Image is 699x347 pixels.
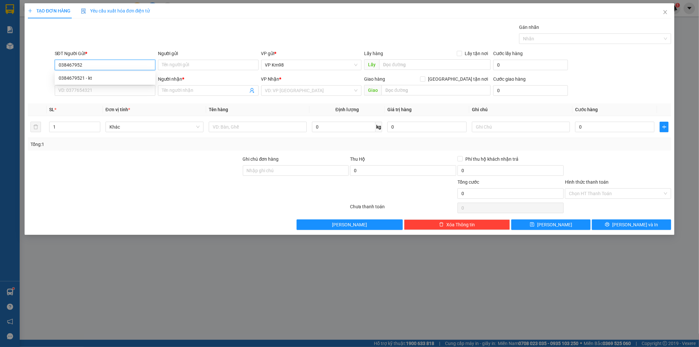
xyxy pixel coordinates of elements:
div: Người gửi [158,50,259,57]
span: TẠO ĐƠN HÀNG [28,8,70,13]
button: delete [30,122,41,132]
span: Phí thu hộ khách nhận trả [463,155,521,163]
span: Thu Hộ [350,156,365,162]
span: [GEOGRAPHIC_DATA] tận nơi [425,75,491,83]
div: SĐT Người Gửi [55,50,155,57]
input: Ghi Chú [472,122,570,132]
div: Chưa thanh toán [350,203,457,214]
span: VP Km98 [265,60,358,70]
input: VD: Bàn, Ghế [209,122,307,132]
img: icon [81,9,86,14]
input: Cước giao hàng [493,85,568,96]
span: Lấy tận nơi [462,50,491,57]
button: deleteXóa Thông tin [404,219,510,230]
span: [PERSON_NAME] [332,221,367,228]
span: save [530,222,534,227]
div: Người nhận [158,75,259,83]
span: [PERSON_NAME] và In [612,221,658,228]
th: Ghi chú [469,103,573,116]
span: user-add [249,88,255,93]
span: Tổng cước [457,179,479,185]
div: VP gửi [261,50,362,57]
span: Giao [364,85,381,95]
input: Cước lấy hàng [493,60,568,70]
button: printer[PERSON_NAME] và In [592,219,671,230]
span: Giá trị hàng [387,107,412,112]
span: [PERSON_NAME] [537,221,572,228]
span: Giao hàng [364,76,385,82]
span: plus [28,9,32,13]
button: Close [656,3,674,22]
label: Cước lấy hàng [493,51,523,56]
span: Tên hàng [209,107,228,112]
label: Cước giao hàng [493,76,526,82]
div: Tổng: 1 [30,141,270,148]
span: VP Nhận [261,76,280,82]
span: Yêu cầu xuất hóa đơn điện tử [81,8,150,13]
input: 0 [387,122,467,132]
button: save[PERSON_NAME] [511,219,591,230]
span: close [663,10,668,15]
label: Ghi chú đơn hàng [243,156,279,162]
div: 0384679521 - kt [59,74,151,82]
label: Hình thức thanh toán [565,179,609,185]
span: SL [49,107,54,112]
input: Dọc đường [379,59,491,70]
span: kg [376,122,382,132]
div: 0384679521 - kt [55,73,155,83]
span: plus [660,124,668,130]
span: Lấy [364,59,379,70]
label: Gán nhãn [519,25,539,30]
button: [PERSON_NAME] [297,219,403,230]
span: Lấy hàng [364,51,383,56]
input: Ghi chú đơn hàng [243,165,349,176]
button: plus [660,122,669,132]
span: printer [605,222,610,227]
span: delete [439,222,444,227]
span: Khác [109,122,200,132]
span: Đơn vị tính [106,107,130,112]
span: Định lượng [336,107,359,112]
span: Xóa Thông tin [446,221,475,228]
span: Cước hàng [575,107,598,112]
input: Dọc đường [381,85,491,95]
